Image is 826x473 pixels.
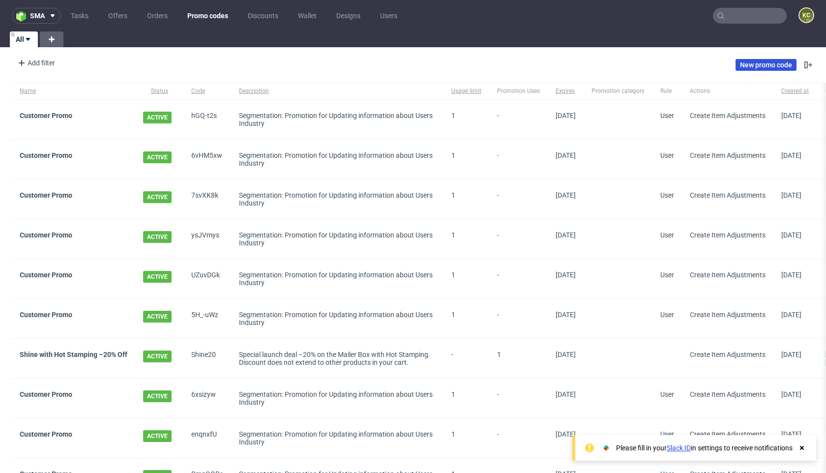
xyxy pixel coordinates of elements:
[30,12,45,19] span: sma
[451,271,455,279] span: 1
[143,271,172,283] span: ACTIVE
[292,8,323,24] a: Wallet
[660,311,674,319] span: User
[239,231,436,247] div: Segmentation: Promotion for Updating information about Users Industry
[497,87,540,95] span: Promotion Uses
[451,351,481,366] span: -
[799,8,813,22] figcaption: KC
[556,351,576,358] span: [DATE]
[781,112,801,119] span: [DATE]
[556,390,576,398] span: [DATE]
[143,390,172,402] span: ACTIVE
[660,390,674,398] span: User
[690,351,766,358] span: Create Item Adjustments
[239,351,436,366] div: Special launch deal –20% on the Mailer Box with Hot Stamping. Discount does not extend to other p...
[660,87,674,95] span: Rule
[690,191,766,199] span: Create Item Adjustments
[556,112,576,119] span: [DATE]
[20,311,72,319] a: Customer Promo
[239,390,436,406] div: Segmentation: Promotion for Updating information about Users Industry
[239,151,436,167] div: Segmentation: Promotion for Updating information about Users Industry
[601,443,611,453] img: Slack
[781,390,801,398] span: [DATE]
[191,191,223,207] span: 7svXK8k
[556,191,576,199] span: [DATE]
[781,151,801,159] span: [DATE]
[181,8,234,24] a: Promo codes
[10,31,38,47] a: All
[556,231,576,239] span: [DATE]
[20,351,127,358] a: Shine with Hot Stamping –20% Off
[690,87,766,95] span: Actions
[191,87,223,95] span: Code
[239,311,436,326] div: Segmentation: Promotion for Updating information about Users Industry
[690,151,766,159] span: Create Item Adjustments
[660,112,674,119] span: User
[497,390,540,406] span: -
[781,87,809,95] span: Created at
[781,271,801,279] span: [DATE]
[451,151,455,159] span: 1
[451,311,455,319] span: 1
[556,151,576,159] span: [DATE]
[191,271,223,287] span: UZuvDGk
[497,351,501,358] span: 1
[451,191,455,199] span: 1
[781,351,801,358] span: [DATE]
[781,191,801,199] span: [DATE]
[20,151,72,159] a: Customer Promo
[497,430,540,446] span: -
[556,311,576,319] span: [DATE]
[451,231,455,239] span: 1
[781,231,801,239] span: [DATE]
[667,444,691,452] a: Slack ID
[690,311,766,319] span: Create Item Adjustments
[143,191,172,203] span: ACTIVE
[191,311,223,326] span: 5H_-uWz
[239,87,436,95] span: Description
[191,351,223,366] span: Shine20
[239,271,436,287] div: Segmentation: Promotion for Updating information about Users Industry
[16,10,30,22] img: logo
[20,87,127,95] span: Name
[556,87,576,95] span: Expires
[451,430,455,438] span: 1
[497,271,540,287] span: -
[20,191,72,199] a: Customer Promo
[242,8,284,24] a: Discounts
[12,8,61,24] button: sma
[143,87,176,95] span: Status
[660,191,674,199] span: User
[191,231,223,247] span: ysJVmys
[497,311,540,326] span: -
[191,151,223,167] span: 6vHM5xw
[141,8,174,24] a: Orders
[781,311,801,319] span: [DATE]
[556,430,576,438] span: [DATE]
[660,231,674,239] span: User
[20,271,72,279] a: Customer Promo
[660,430,674,438] span: User
[239,112,436,127] div: Segmentation: Promotion for Updating information about Users Industry
[690,271,766,279] span: Create Item Adjustments
[20,112,72,119] a: Customer Promo
[736,59,796,71] a: New promo code
[330,8,366,24] a: Designs
[102,8,133,24] a: Offers
[143,231,172,243] span: ACTIVE
[497,231,540,247] span: -
[143,430,172,442] span: ACTIVE
[143,311,172,323] span: ACTIVE
[690,430,766,438] span: Create Item Adjustments
[65,8,94,24] a: Tasks
[451,87,481,95] span: Usage limit
[14,55,57,71] div: Add filter
[497,191,540,207] span: -
[690,231,766,239] span: Create Item Adjustments
[451,390,455,398] span: 1
[690,112,766,119] span: Create Item Adjustments
[191,390,223,406] span: 6xsizyw
[20,430,72,438] a: Customer Promo
[143,351,172,362] span: ACTIVE
[191,112,223,127] span: hGQ-t2s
